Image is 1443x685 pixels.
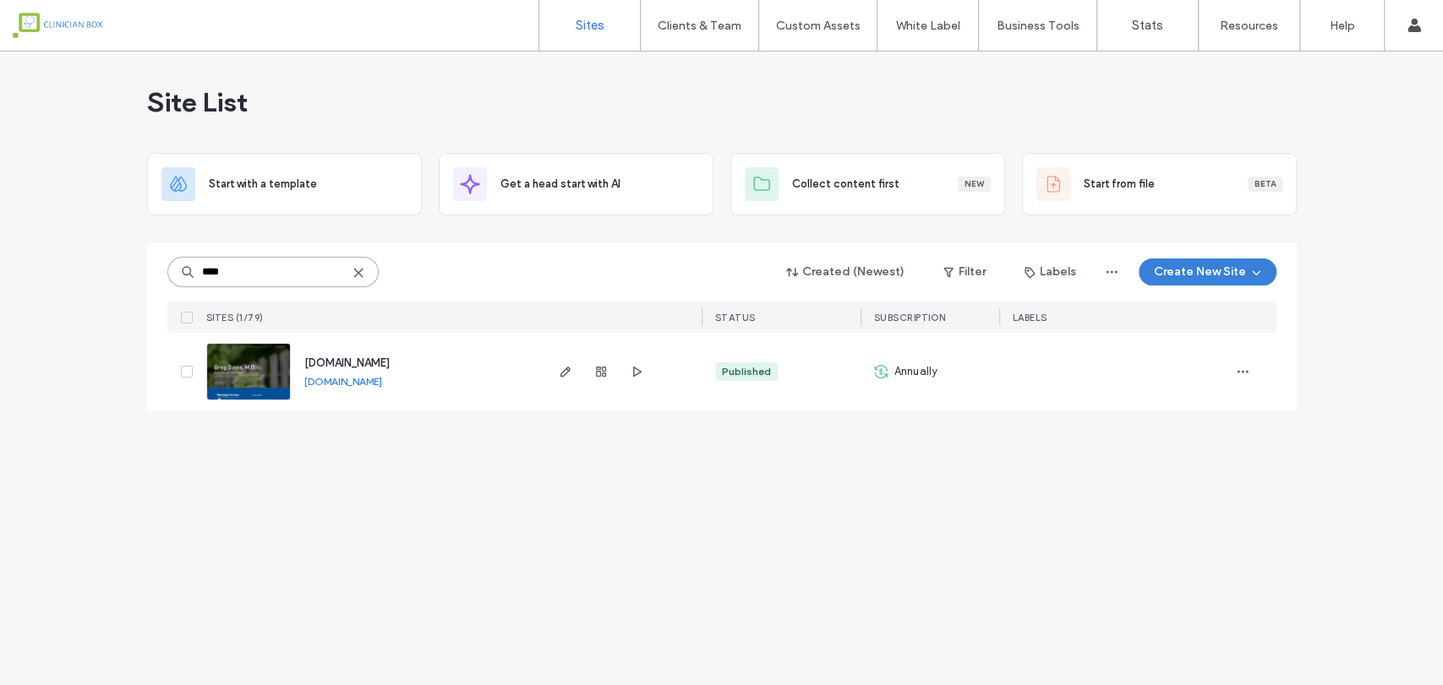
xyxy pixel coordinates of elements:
[1132,18,1163,33] label: Stats
[304,356,390,369] a: [DOMAIN_NAME]
[776,19,861,33] label: Custom Assets
[1084,176,1155,193] span: Start from file
[658,19,741,33] label: Clients & Team
[997,19,1080,33] label: Business Tools
[1022,153,1297,215] div: Start from fileBeta
[38,12,73,27] span: Help
[576,18,604,33] label: Sites
[147,153,422,215] div: Start with a template
[500,176,620,193] span: Get a head start with AI
[730,153,1005,215] div: Collect content firstNew
[715,312,756,323] span: STATUS
[1220,19,1278,33] label: Resources
[896,19,960,33] label: White Label
[722,364,771,379] div: Published
[209,176,317,193] span: Start with a template
[874,312,946,323] span: SUBSCRIPTION
[772,258,920,285] button: Created (Newest)
[1248,177,1282,192] div: Beta
[926,258,1003,285] button: Filter
[1139,258,1276,285] button: Create New Site
[792,176,899,193] span: Collect content first
[304,375,382,388] a: [DOMAIN_NAME]
[1009,258,1091,285] button: Labels
[439,153,713,215] div: Get a head start with AI
[1330,19,1355,33] label: Help
[1013,312,1047,323] span: LABELS
[206,312,264,323] span: SITES (1/79)
[147,85,248,119] span: Site List
[894,363,938,380] span: Annually
[958,177,991,192] div: New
